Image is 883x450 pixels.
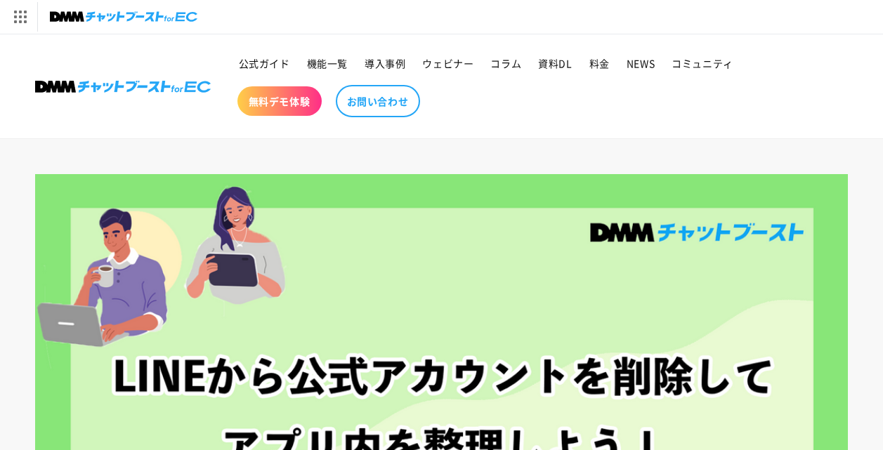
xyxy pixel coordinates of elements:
[530,48,580,78] a: 資料DL
[239,57,290,70] span: 公式ガイド
[663,48,742,78] a: コミュニティ
[336,85,420,117] a: お問い合わせ
[237,86,322,116] a: 無料デモ体験
[35,81,211,93] img: 株式会社DMM Boost
[347,95,409,107] span: お問い合わせ
[482,48,530,78] a: コラム
[672,57,733,70] span: コミュニティ
[627,57,655,70] span: NEWS
[538,57,572,70] span: 資料DL
[299,48,356,78] a: 機能一覧
[230,48,299,78] a: 公式ガイド
[249,95,310,107] span: 無料デモ体験
[356,48,414,78] a: 導入事例
[414,48,482,78] a: ウェビナー
[2,2,37,32] img: サービス
[50,7,197,27] img: チャットブーストforEC
[581,48,618,78] a: 料金
[422,57,473,70] span: ウェビナー
[490,57,521,70] span: コラム
[618,48,663,78] a: NEWS
[365,57,405,70] span: 導入事例
[307,57,348,70] span: 機能一覧
[589,57,610,70] span: 料金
